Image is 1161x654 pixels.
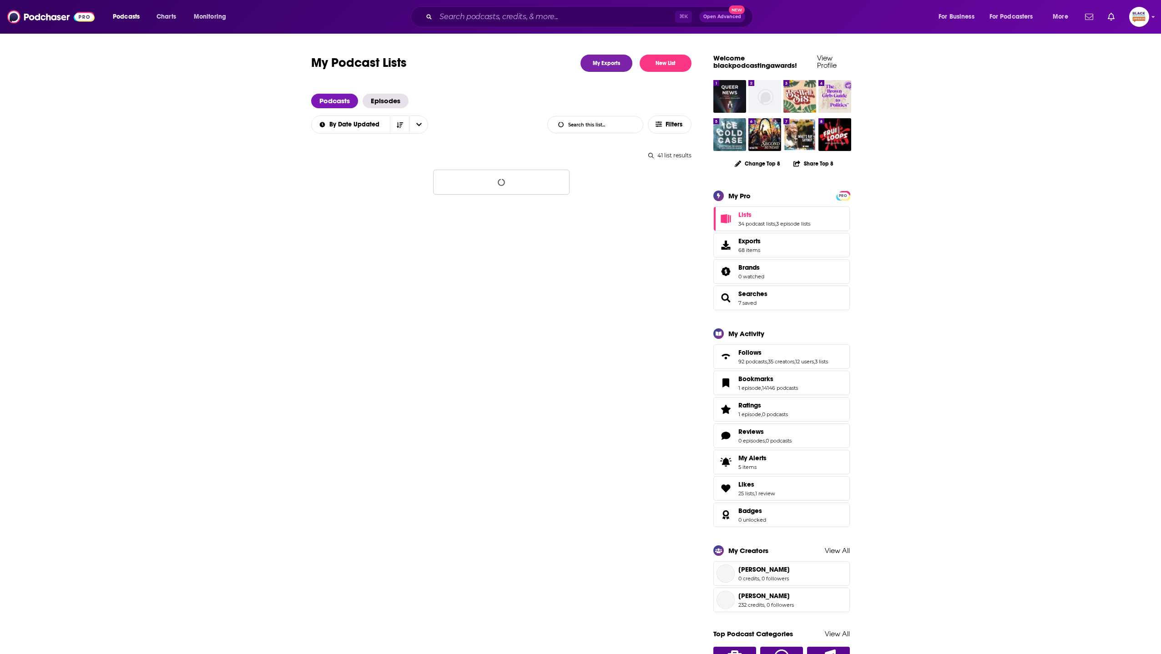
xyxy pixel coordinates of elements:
span: Julia Gaitho [717,564,735,583]
span: Exports [738,237,761,245]
a: 7 saved [738,300,757,306]
a: My Exports [580,55,632,72]
span: , [754,490,755,497]
span: Podcasts [113,10,140,23]
span: , [767,358,768,365]
div: My Pro [728,191,751,200]
a: 12 users [795,358,814,365]
button: open menu [409,116,428,133]
button: Show profile menu [1129,7,1149,27]
img: Second Sunday [748,118,781,151]
a: PRO [838,191,848,198]
span: Rosemarie Callender [717,591,735,609]
span: My Alerts [738,454,767,462]
a: View All [825,546,850,555]
button: Share Top 8 [793,155,834,172]
img: missing-image.png [748,80,781,113]
a: Badges [738,507,766,515]
span: Exports [717,239,735,252]
a: View Profile [817,54,837,70]
a: Brands [717,265,735,278]
a: Show notifications dropdown [1104,9,1118,25]
a: What's Ray Saying? [783,118,816,151]
a: 35 creators [768,358,794,365]
a: Exports [713,233,850,257]
a: Welcome blackpodcastingawards! [713,54,797,70]
a: 92 podcasts [738,358,767,365]
a: Ratings [738,401,788,409]
span: Badges [738,507,762,515]
span: Reviews [713,423,850,448]
button: Change Top 8 [729,158,786,169]
span: Ratings [738,401,761,409]
a: 25 lists [738,490,754,497]
a: Show notifications dropdown [1081,9,1097,25]
a: Follows [717,350,735,363]
img: Podchaser - Follow, Share and Rate Podcasts [7,8,95,25]
a: Follows [738,348,828,357]
span: Brands [738,263,760,272]
div: Search podcasts, credits, & more... [419,6,762,27]
span: Bookmarks [738,375,773,383]
img: Be Well Sis: The Podcast [783,80,816,113]
span: , [765,438,766,444]
span: For Podcasters [989,10,1033,23]
button: open menu [984,10,1046,24]
a: 0 podcasts [766,438,792,444]
a: 1 review [755,490,775,497]
span: Badges [713,503,850,527]
button: New List [640,55,692,72]
span: 5 items [738,464,767,470]
img: Fruitloops: Serial Killers of Color [818,118,851,151]
span: Charts [156,10,176,23]
span: Lists [738,211,752,219]
button: open menu [311,121,390,128]
button: open menu [106,10,151,24]
a: Charts [151,10,182,24]
a: Ratings [717,403,735,416]
a: Searches [738,290,767,298]
a: Lists [717,212,735,225]
span: [PERSON_NAME] [738,592,790,600]
a: 0 unlocked [738,517,766,523]
div: My Creators [728,546,768,555]
button: Sort Direction [390,116,409,133]
a: 3 episode lists [776,221,810,227]
div: My Activity [728,329,764,338]
span: By Date Updated [329,121,383,128]
a: Lists [738,211,810,219]
a: Podcasts [311,94,358,108]
h2: Choose List sort [311,116,428,134]
a: Bookmarks [738,375,798,383]
img: The Brown Girls Guide to Politics [818,80,851,113]
a: Episodes [363,94,409,108]
a: 1 episode [738,385,761,391]
a: Badges [717,508,735,521]
span: 0 credits, 0 followers [738,575,790,582]
h1: My Podcast Lists [311,55,407,72]
a: Ice Cold Case [713,118,746,151]
span: [PERSON_NAME] [738,565,790,574]
span: Follows [713,344,850,369]
a: Reviews [738,428,792,436]
span: More [1053,10,1068,23]
span: , [761,385,762,391]
span: For Business [939,10,974,23]
span: 68 items [738,247,761,253]
span: Logged in as blackpodcastingawards [1129,7,1149,27]
span: New [729,5,745,14]
a: 0 watched [738,273,764,280]
span: PRO [838,192,848,199]
span: Rosemarie Callender [738,592,794,600]
button: Open AdvancedNew [699,11,745,22]
span: Follows [738,348,762,357]
span: , [761,411,762,418]
a: My Alerts [713,450,850,474]
div: 41 list results [311,152,692,159]
a: Reviews [717,429,735,442]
